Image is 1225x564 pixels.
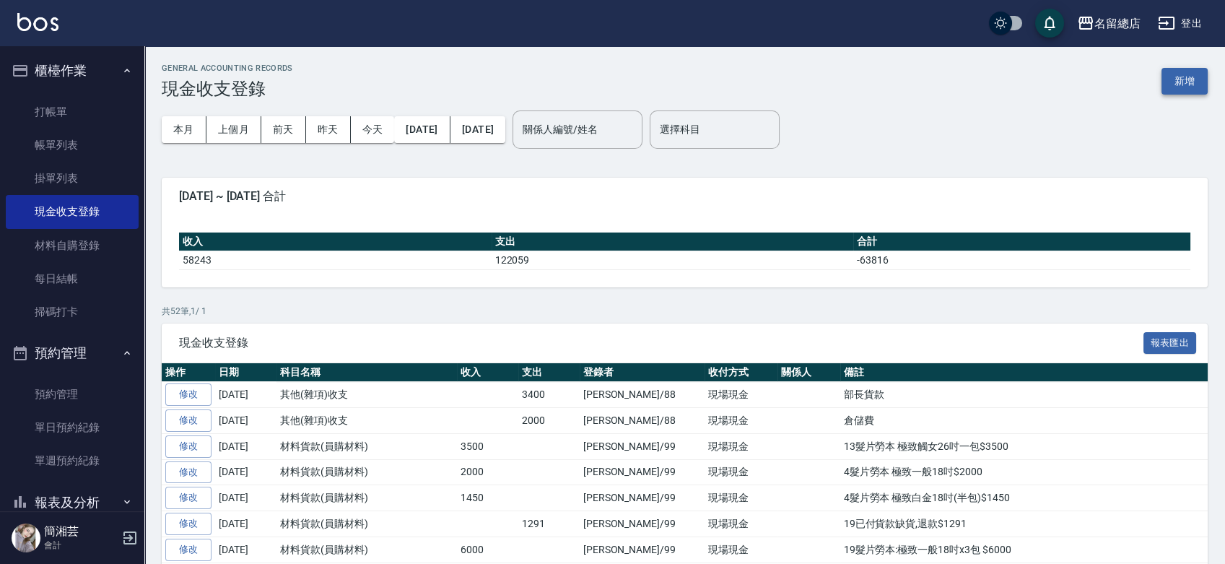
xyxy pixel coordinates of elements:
[394,116,450,143] button: [DATE]
[580,382,705,408] td: [PERSON_NAME]/88
[1071,9,1146,38] button: 名留總店
[705,363,777,382] th: 收付方式
[44,539,118,552] p: 會計
[6,229,139,262] a: 材料自購登錄
[705,459,777,485] td: 現場現金
[215,408,276,434] td: [DATE]
[215,433,276,459] td: [DATE]
[276,485,457,511] td: 材料貨款(員購材料)
[165,539,212,561] a: 修改
[165,461,212,484] a: 修改
[6,195,139,228] a: 現金收支登錄
[276,459,457,485] td: 材料貨款(員購材料)
[179,189,1190,204] span: [DATE] ~ [DATE] 合計
[853,251,1190,269] td: -63816
[840,459,1208,485] td: 4髮片勞本 極致一般18吋$2000
[179,251,492,269] td: 58243
[44,524,118,539] h5: 簡湘芸
[840,485,1208,511] td: 4髮片勞本 極致白金18吋(半包)$1450
[215,511,276,537] td: [DATE]
[840,511,1208,537] td: 19已付貨款缺貨,退款$1291
[276,511,457,537] td: 材料貨款(員購材料)
[580,485,705,511] td: [PERSON_NAME]/99
[17,13,58,31] img: Logo
[276,537,457,563] td: 材料貨款(員購材料)
[162,305,1208,318] p: 共 52 筆, 1 / 1
[705,382,777,408] td: 現場現金
[276,382,457,408] td: 其他(雜項)收支
[215,382,276,408] td: [DATE]
[840,363,1208,382] th: 備註
[580,537,705,563] td: [PERSON_NAME]/99
[580,433,705,459] td: [PERSON_NAME]/99
[1161,74,1208,87] a: 新增
[162,363,215,382] th: 操作
[6,52,139,90] button: 櫃檯作業
[162,116,206,143] button: 本月
[6,334,139,372] button: 預約管理
[580,459,705,485] td: [PERSON_NAME]/99
[457,459,518,485] td: 2000
[450,116,505,143] button: [DATE]
[580,408,705,434] td: [PERSON_NAME]/88
[705,537,777,563] td: 現場現金
[840,382,1208,408] td: 部長貨款
[261,116,306,143] button: 前天
[1035,9,1064,38] button: save
[165,409,212,432] a: 修改
[215,363,276,382] th: 日期
[215,537,276,563] td: [DATE]
[6,378,139,411] a: 預約管理
[705,511,777,537] td: 現場現金
[840,408,1208,434] td: 倉儲費
[705,485,777,511] td: 現場現金
[179,233,492,251] th: 收入
[840,537,1208,563] td: 19髮片勞本:極致一般18吋x3包 $6000
[162,64,293,73] h2: GENERAL ACCOUNTING RECORDS
[1152,10,1208,37] button: 登出
[777,363,840,382] th: 關係人
[6,262,139,295] a: 每日結帳
[580,511,705,537] td: [PERSON_NAME]/99
[6,484,139,521] button: 報表及分析
[518,363,580,382] th: 支出
[457,485,518,511] td: 1450
[492,251,854,269] td: 122059
[165,513,212,535] a: 修改
[6,444,139,477] a: 單週預約紀錄
[705,433,777,459] td: 現場現金
[306,116,351,143] button: 昨天
[6,129,139,162] a: 帳單列表
[518,382,580,408] td: 3400
[6,411,139,444] a: 單日預約紀錄
[276,363,457,382] th: 科目名稱
[6,95,139,129] a: 打帳單
[276,433,457,459] td: 材料貨款(員購材料)
[492,233,854,251] th: 支出
[6,295,139,329] a: 掃碼打卡
[705,408,777,434] td: 現場現金
[6,162,139,195] a: 掛單列表
[179,336,1143,350] span: 現金收支登錄
[276,408,457,434] td: 其他(雜項)收支
[206,116,261,143] button: 上個月
[1143,335,1197,349] a: 報表匯出
[840,433,1208,459] td: 13髮片勞本 極致觸女26吋一包$3500
[457,433,518,459] td: 3500
[215,459,276,485] td: [DATE]
[12,524,40,552] img: Person
[165,487,212,509] a: 修改
[457,363,518,382] th: 收入
[457,537,518,563] td: 6000
[351,116,395,143] button: 今天
[518,408,580,434] td: 2000
[1143,332,1197,355] button: 報表匯出
[165,435,212,458] a: 修改
[1161,68,1208,95] button: 新增
[518,511,580,537] td: 1291
[580,363,705,382] th: 登錄者
[162,79,293,99] h3: 現金收支登錄
[1094,14,1141,32] div: 名留總店
[215,485,276,511] td: [DATE]
[853,233,1190,251] th: 合計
